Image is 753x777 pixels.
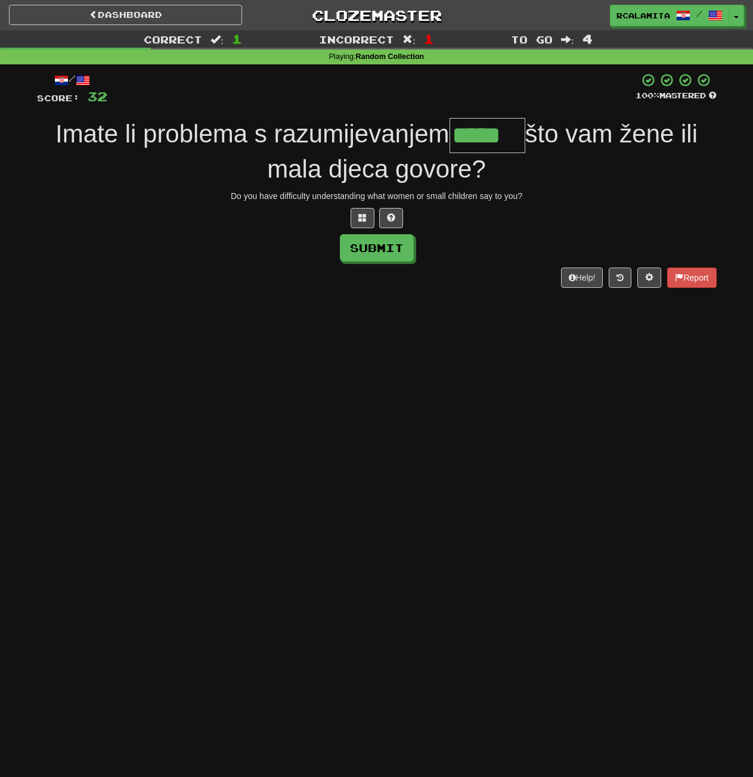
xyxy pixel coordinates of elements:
div: Mastered [636,91,717,101]
span: To go [511,33,553,45]
a: Clozemaster [260,5,493,26]
span: : [561,35,574,45]
span: : [210,35,224,45]
button: Round history (alt+y) [609,268,631,288]
span: 4 [582,32,593,46]
strong: Random Collection [356,52,424,61]
a: rcalamita / [610,5,729,26]
span: Incorrect [319,33,394,45]
span: / [696,10,702,18]
span: 100 % [636,91,659,100]
div: / [37,73,107,88]
button: Switch sentence to multiple choice alt+p [351,208,374,228]
span: rcalamita [616,10,670,21]
button: Single letter hint - you only get 1 per sentence and score half the points! alt+h [379,208,403,228]
span: što vam žene ili mala djeca govore? [267,120,698,183]
span: 32 [87,89,107,104]
span: Correct [144,33,202,45]
button: Help! [561,268,603,288]
span: Score: [37,93,80,103]
span: : [402,35,416,45]
span: 1 [232,32,242,46]
button: Submit [340,234,414,262]
div: Do you have difficulty understanding what women or small children say to you? [37,190,717,202]
button: Report [667,268,716,288]
a: Dashboard [9,5,242,25]
span: Imate li problema s razumijevanjem [55,120,450,148]
span: 1 [424,32,434,46]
